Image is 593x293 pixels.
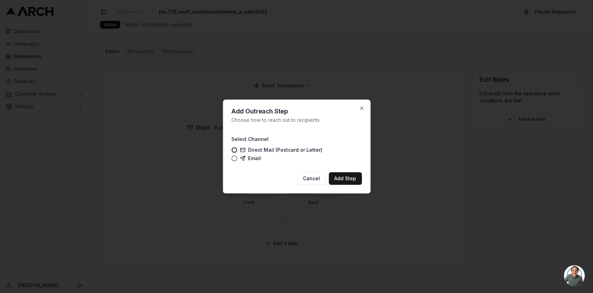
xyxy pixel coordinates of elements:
[231,117,362,124] p: Choose how to reach out to recipients
[240,147,322,153] label: Direct Mail (Postcard or Letter)
[240,156,261,161] label: Email
[231,136,269,142] label: Select Channel
[231,108,362,114] h2: Add Outreach Step
[329,172,362,185] button: Add Step
[297,172,326,185] button: Cancel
